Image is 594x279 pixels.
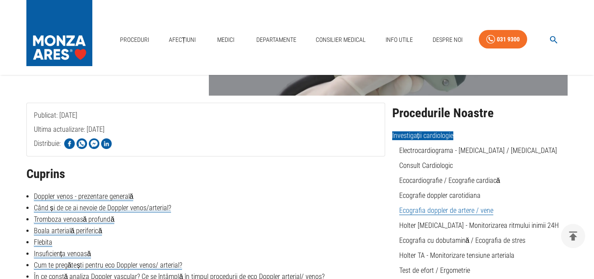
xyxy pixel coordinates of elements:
[312,31,369,49] a: Consilier Medical
[101,138,112,149] img: Share on LinkedIn
[34,227,102,235] a: Boala arterială periferică
[34,261,182,270] a: Cum te pregătești pentru eco Doppler venos/ arterial?
[399,251,514,260] a: Holter TA - Monitorizare tensiune arteriala
[89,138,99,149] img: Share on Facebook Messenger
[399,191,481,200] a: Ecografie doppler carotidiana
[212,31,240,49] a: Medici
[253,31,300,49] a: Departamente
[561,224,585,248] button: delete
[392,106,568,120] h2: Procedurile Noastre
[26,167,385,181] h2: Cuprins
[399,146,557,155] a: Electrocardiograma - [MEDICAL_DATA] / [MEDICAL_DATA]
[382,31,416,49] a: Info Utile
[497,34,520,45] div: 031 9300
[479,30,527,49] a: 031 9300
[399,176,500,185] a: Ecocardiografie / Ecografie cardiacă
[34,249,91,258] a: Insuficiența venoasă
[77,138,87,149] img: Share on WhatsApp
[34,215,115,224] a: Tromboza venoasă profundă
[399,206,493,215] a: Ecografia doppler de artere / vene
[64,138,75,149] img: Share on Facebook
[34,138,61,149] p: Distribuie:
[392,131,453,140] span: Investigații cardiologie
[34,192,134,201] a: Doppler venos - prezentare generală
[399,236,526,245] a: Ecografia cu dobutamină / Ecografia de stres
[34,238,52,247] a: Flebita
[34,125,105,169] span: Ultima actualizare: [DATE]
[399,161,453,170] a: Consult Cardiologic
[429,31,466,49] a: Despre Noi
[399,266,470,275] a: Test de efort / Ergometrie
[399,221,559,230] a: Holter [MEDICAL_DATA] - Monitorizarea ritmului inimii 24H
[117,31,153,49] a: Proceduri
[34,204,171,212] a: Când și de ce ai nevoie de Doppler venos/arterial?
[34,111,77,155] span: Publicat: [DATE]
[165,31,200,49] a: Afecțiuni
